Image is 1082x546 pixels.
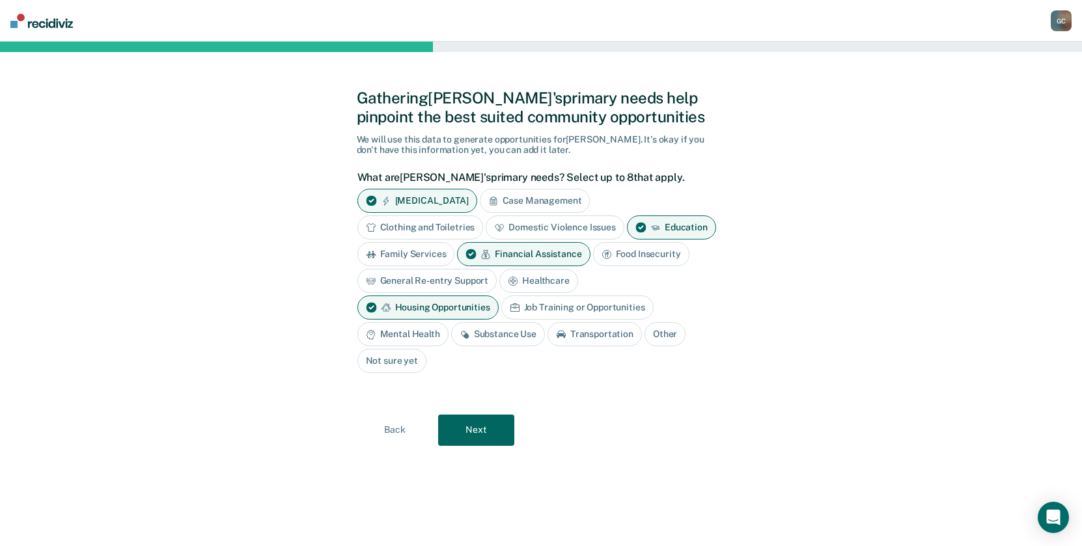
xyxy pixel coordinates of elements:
[1051,10,1072,31] button: GC
[357,189,477,213] div: [MEDICAL_DATA]
[357,134,726,156] div: We will use this data to generate opportunities for [PERSON_NAME] . It's okay if you don't have t...
[357,89,726,126] div: Gathering [PERSON_NAME]'s primary needs help pinpoint the best suited community opportunities
[548,322,642,346] div: Transportation
[499,269,578,293] div: Healthcare
[10,14,73,28] img: Recidiviz
[357,171,719,184] label: What are [PERSON_NAME]'s primary needs? Select up to 8 that apply.
[627,215,716,239] div: Education
[501,295,654,320] div: Job Training or Opportunities
[457,242,590,266] div: Financial Assistance
[357,215,484,239] div: Clothing and Toiletries
[357,269,497,293] div: General Re-entry Support
[357,242,455,266] div: Family Services
[1038,502,1069,533] div: Open Intercom Messenger
[357,322,449,346] div: Mental Health
[486,215,624,239] div: Domestic Violence Issues
[438,415,514,446] button: Next
[357,349,426,373] div: Not sure yet
[451,322,545,346] div: Substance Use
[357,415,433,446] button: Back
[645,322,686,346] div: Other
[593,242,689,266] div: Food Insecurity
[357,295,499,320] div: Housing Opportunities
[1051,10,1072,31] div: G C
[480,189,590,213] div: Case Management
